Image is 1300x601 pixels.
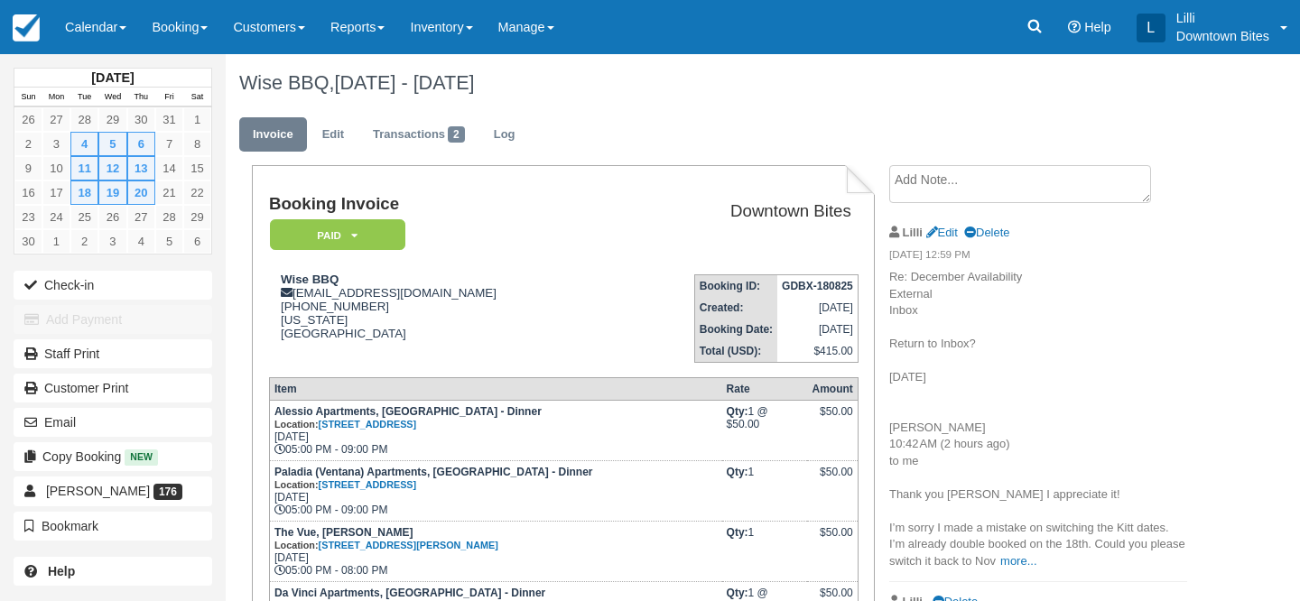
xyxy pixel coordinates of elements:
[727,405,748,418] strong: Qty
[269,378,721,401] th: Item
[127,107,155,132] a: 30
[14,442,212,471] button: Copy Booking New
[98,88,126,107] th: Wed
[42,180,70,205] a: 17
[722,461,808,522] td: 1
[70,107,98,132] a: 28
[98,156,126,180] a: 12
[48,564,75,578] b: Help
[183,205,211,229] a: 29
[183,156,211,180] a: 15
[70,229,98,254] a: 2
[183,88,211,107] th: Sat
[722,522,808,582] td: 1
[14,156,42,180] a: 9
[239,117,307,153] a: Invoice
[14,271,212,300] button: Check-in
[183,180,211,205] a: 22
[14,107,42,132] a: 26
[183,132,211,156] a: 8
[14,305,212,334] button: Add Payment
[1137,14,1165,42] div: L
[14,374,212,402] a: Customer Print
[269,401,721,461] td: [DATE] 05:00 PM - 09:00 PM
[274,526,498,551] strong: The Vue, [PERSON_NAME]
[239,72,1187,94] h1: Wise BBQ,
[480,117,529,153] a: Log
[155,205,183,229] a: 28
[274,419,416,430] small: Location:
[127,180,155,205] a: 20
[14,408,212,437] button: Email
[155,107,183,132] a: 31
[618,202,851,221] h2: Downtown Bites
[722,378,808,401] th: Rate
[269,218,399,252] a: Paid
[155,180,183,205] a: 21
[70,132,98,156] a: 4
[98,107,126,132] a: 29
[183,229,211,254] a: 6
[98,132,126,156] a: 5
[694,340,777,363] th: Total (USD):
[269,195,611,214] h1: Booking Invoice
[269,461,721,522] td: [DATE] 05:00 PM - 09:00 PM
[722,401,808,461] td: 1 @ $50.00
[42,88,70,107] th: Mon
[812,526,852,553] div: $50.00
[319,540,498,550] a: [STREET_ADDRESS][PERSON_NAME]
[889,247,1187,267] em: [DATE] 12:59 PM
[274,466,593,491] strong: Paladia (Ventana) Apartments, [GEOGRAPHIC_DATA] - Dinner
[1176,27,1269,45] p: Downtown Bites
[727,466,748,478] strong: Qty
[13,14,40,42] img: checkfront-main-nav-mini-logo.png
[274,479,416,490] small: Location:
[42,156,70,180] a: 10
[727,526,748,539] strong: Qty
[70,156,98,180] a: 11
[153,484,182,500] span: 176
[70,205,98,229] a: 25
[309,117,357,153] a: Edit
[269,522,721,582] td: [DATE] 05:00 PM - 08:00 PM
[127,156,155,180] a: 13
[14,512,212,541] button: Bookmark
[777,297,858,319] td: [DATE]
[14,205,42,229] a: 23
[448,126,465,143] span: 2
[183,107,211,132] a: 1
[274,540,498,550] small: Location:
[926,226,958,239] a: Edit
[319,419,417,430] a: [STREET_ADDRESS]
[777,319,858,340] td: [DATE]
[727,587,748,599] strong: Qty
[70,88,98,107] th: Tue
[155,88,183,107] th: Fri
[42,107,70,132] a: 27
[91,70,134,85] strong: [DATE]
[127,229,155,254] a: 4
[1000,554,1036,568] a: more...
[46,484,150,498] span: [PERSON_NAME]
[812,405,852,432] div: $50.00
[14,557,212,586] a: Help
[964,226,1009,239] a: Delete
[694,297,777,319] th: Created:
[1084,20,1111,34] span: Help
[335,71,475,94] span: [DATE] - [DATE]
[42,132,70,156] a: 3
[98,180,126,205] a: 19
[155,229,183,254] a: 5
[42,229,70,254] a: 1
[807,378,858,401] th: Amount
[270,219,405,251] em: Paid
[127,132,155,156] a: 6
[42,205,70,229] a: 24
[812,466,852,493] div: $50.00
[127,88,155,107] th: Thu
[359,117,478,153] a: Transactions2
[782,280,853,292] strong: GDBX-180825
[1068,21,1081,33] i: Help
[1176,9,1269,27] p: Lilli
[14,132,42,156] a: 2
